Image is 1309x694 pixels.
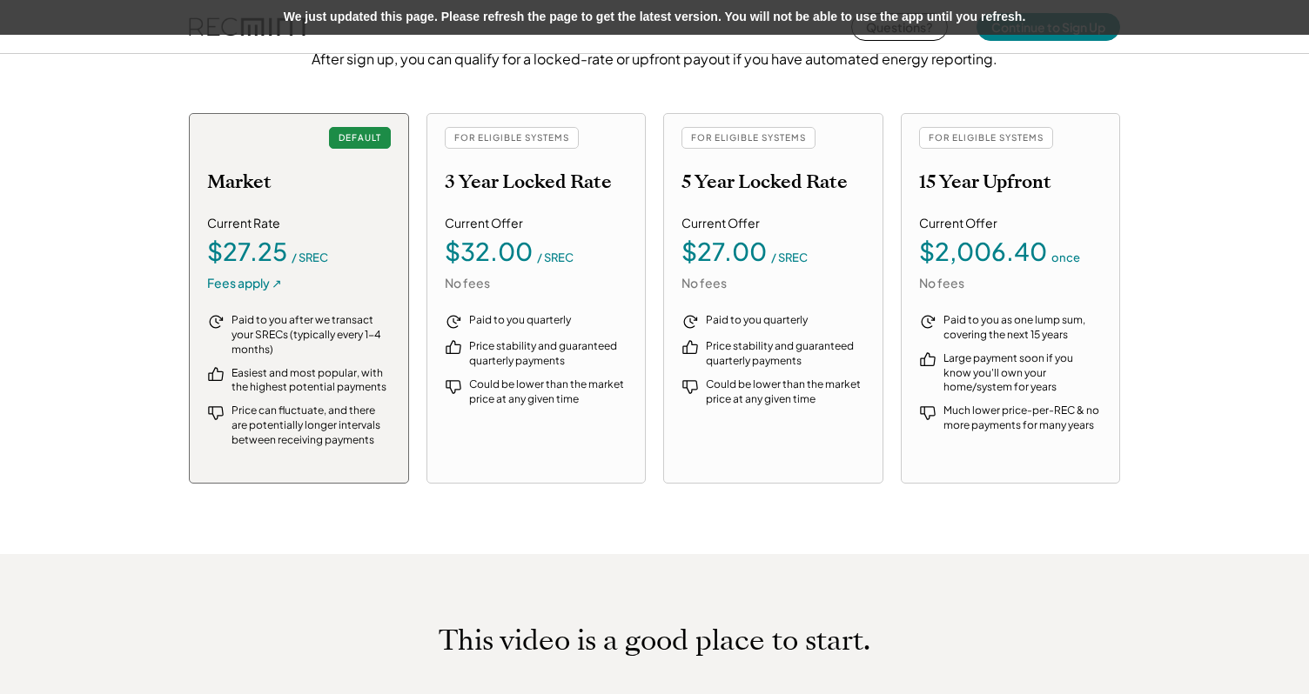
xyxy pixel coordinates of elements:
div: Could be lower than the market price at any given time [469,377,628,407]
div: $27.25 [207,239,287,264]
div: $32.00 [445,239,533,264]
div: / SREC [771,252,808,264]
div: FOR ELIGIBLE SYSTEMS [919,127,1053,149]
div: / SREC [537,252,574,264]
div: Current Offer [681,215,760,232]
div: Large payment soon if you know you'll own your home/system for years [943,351,1103,395]
div: Paid to you as one lump sum, covering the next 15 years [943,313,1103,343]
div: Current Offer [445,215,523,232]
div: Price stability and guaranteed quarterly payments [706,339,865,369]
h2: Market [207,170,272,193]
h2: 3 Year Locked Rate [445,170,612,193]
div: Paid to you quarterly [469,313,628,328]
div: Paid to you after we transact your SRECs (typically every 1-4 months) [232,313,391,357]
div: DEFAULT [329,127,391,149]
div: No fees [681,275,727,292]
div: $27.00 [681,239,767,264]
div: Current Offer [919,215,997,232]
div: $2,006.40 [919,239,1047,264]
div: No fees [919,275,964,292]
div: No fees [445,275,490,292]
div: Could be lower than the market price at any given time [706,377,865,407]
div: / SREC [292,252,328,264]
div: Paid to you quarterly [706,313,865,328]
h1: This video is a good place to start. [439,624,870,657]
div: Current Rate [207,215,280,232]
h2: 15 Year Upfront [919,170,1051,193]
h2: 5 Year Locked Rate [681,170,848,193]
div: Price stability and guaranteed quarterly payments [469,339,628,369]
div: Fees apply ↗ [207,275,282,292]
div: once [1051,252,1080,264]
div: Easiest and most popular, with the highest potential payments [232,366,391,396]
div: FOR ELIGIBLE SYSTEMS [445,127,579,149]
div: Much lower price-per-REC & no more payments for many years [943,404,1103,433]
div: Price can fluctuate, and there are potentially longer intervals between receiving payments [232,404,391,447]
div: FOR ELIGIBLE SYSTEMS [681,127,816,149]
